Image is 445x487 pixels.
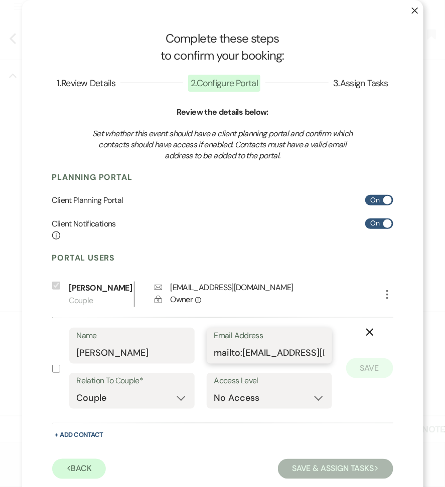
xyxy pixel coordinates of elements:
label: Access Level [214,374,325,388]
p: Couple [69,294,134,307]
span: 3 . Assign Tasks [334,77,388,89]
span: 2 . Configure Portal [188,75,260,92]
button: Save [346,358,393,378]
button: 3.Assign Tasks [329,79,393,88]
div: [EMAIL_ADDRESS][DOMAIN_NAME] [171,282,293,294]
button: 2.Configure Portal [183,79,265,88]
h4: Planning Portal [52,172,393,183]
div: Owner [171,294,396,306]
span: On [371,194,380,206]
h6: Review the details below: [52,107,393,118]
span: 1 . Review Details [57,77,115,89]
button: Back [52,459,106,479]
label: Relation To Couple* [77,374,187,388]
button: + Add Contact [52,428,106,441]
label: Name [77,329,187,343]
button: Save & Assign Tasks [278,459,393,479]
p: [PERSON_NAME] [69,282,129,295]
button: 1.Review Details [52,79,120,88]
label: Email Address [214,329,325,343]
span: On [371,217,380,229]
h1: Complete these steps to confirm your booking: [52,30,393,64]
h4: Portal Users [52,253,393,264]
h3: Set whether this event should have a client planning portal and confirm which contacts should hav... [86,128,359,162]
h6: Client Notifications [52,218,116,241]
h6: Client Planning Portal [52,195,123,206]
